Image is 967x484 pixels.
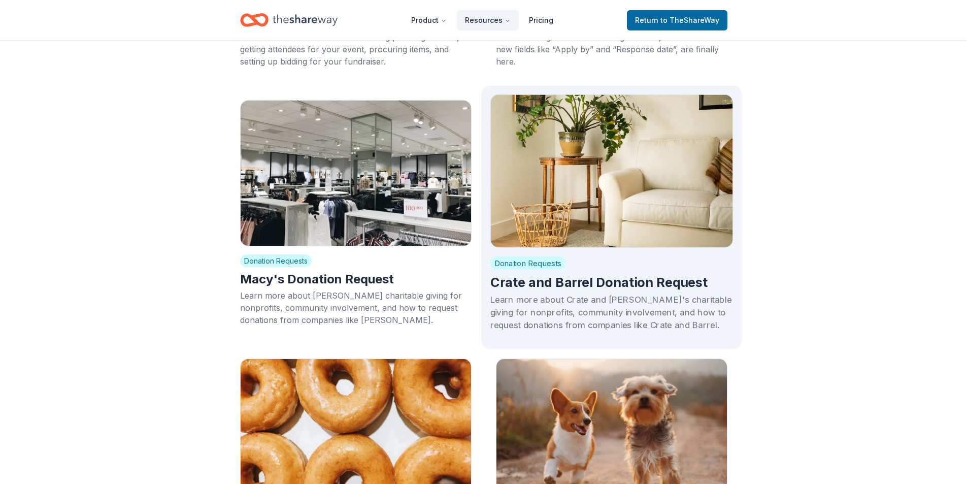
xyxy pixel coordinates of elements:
[496,31,727,68] div: Powerful insights and time saving features, from Sort to new fields like “Apply by” and “Response...
[490,293,733,332] div: Learn more about Crate and [PERSON_NAME]'s charitable giving for nonprofits, community involvemen...
[403,10,455,30] button: Product
[240,289,472,326] div: Learn more about [PERSON_NAME] charitable giving for nonprofits, community involvement, and how t...
[635,14,719,26] span: Return
[490,256,565,270] span: Donation Requests
[627,10,727,30] a: Returnto TheShareWay
[240,254,312,267] span: Donation Requests
[490,274,733,291] h2: Crate and Barrel Donation Request
[240,100,472,246] img: Cover photo for blog post
[240,271,472,287] h2: Macy's Donation Request
[240,8,338,32] a: Home
[403,8,561,32] nav: Main
[660,16,719,24] span: to TheShareWay
[490,94,733,247] img: Cover photo for blog post
[481,86,741,349] a: Cover photo for blog postDonation RequestsCrate and Barrel Donation RequestLearn more about Crate...
[240,31,472,68] div: Learn more about the ideal fundraising planning timeline, getting attendees for your event, procu...
[457,10,519,30] button: Resources
[521,10,561,30] a: Pricing
[232,92,480,342] a: Cover photo for blog postDonation RequestsMacy's Donation RequestLearn more about [PERSON_NAME] c...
